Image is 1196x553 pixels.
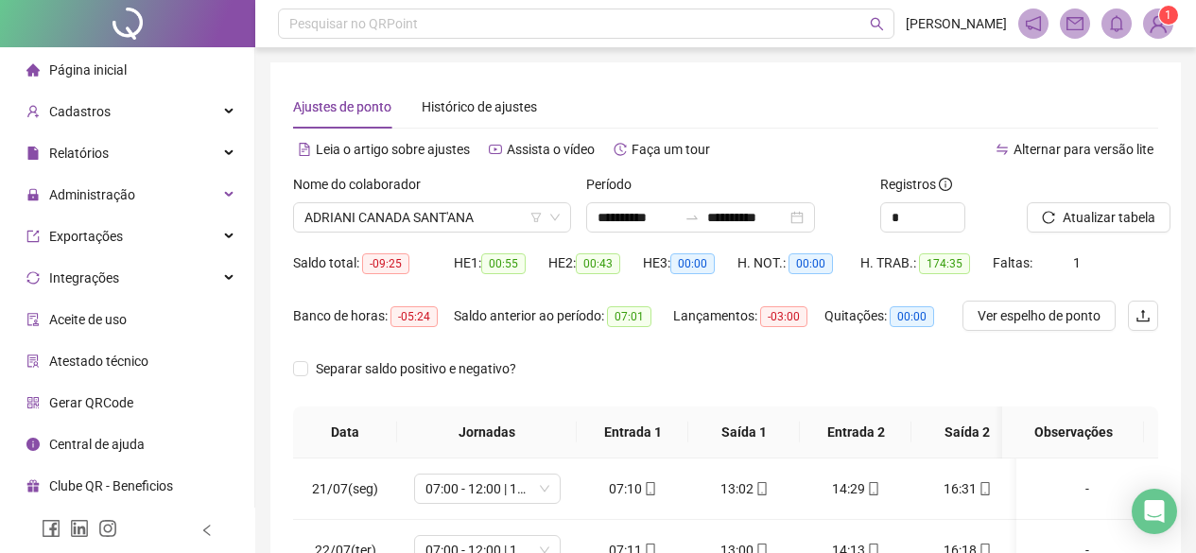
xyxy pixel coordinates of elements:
span: Cadastros [49,104,111,119]
span: notification [1025,15,1042,32]
img: 91916 [1144,9,1172,38]
span: 07:01 [607,306,651,327]
span: Administração [49,187,135,202]
span: Central de ajuda [49,437,145,452]
div: Open Intercom Messenger [1132,489,1177,534]
span: left [200,524,214,537]
span: Alternar para versão lite [1014,142,1153,157]
span: Gerar QRCode [49,395,133,410]
span: filter [530,212,542,223]
div: 13:02 [703,478,785,499]
div: Lançamentos: [673,305,824,327]
span: Faça um tour [632,142,710,157]
span: 00:00 [670,253,715,274]
span: Atestado técnico [49,354,148,369]
span: Página inicial [49,62,127,78]
span: Histórico de ajustes [422,99,537,114]
span: to [685,210,700,225]
span: 21/07(seg) [312,481,378,496]
span: Assista o vídeo [507,142,595,157]
span: bell [1108,15,1125,32]
span: lock [26,188,40,201]
span: 1 [1073,255,1081,270]
span: 00:43 [576,253,620,274]
span: Relatórios [49,146,109,161]
span: Leia o artigo sobre ajustes [316,142,470,157]
button: Atualizar tabela [1027,202,1170,233]
span: 1 [1165,9,1171,22]
div: H. TRAB.: [860,252,993,274]
span: audit [26,313,40,326]
div: HE 2: [548,252,643,274]
th: Observações [1002,406,1144,458]
span: mail [1066,15,1083,32]
span: upload [1135,308,1151,323]
div: Saldo anterior ao período: [454,305,673,327]
span: 00:00 [789,253,833,274]
span: mobile [865,482,880,495]
span: linkedin [70,519,89,538]
th: Saída 2 [911,406,1023,458]
span: reload [1042,211,1055,224]
th: Data [293,406,397,458]
span: Faltas: [993,255,1035,270]
div: Quitações: [824,305,957,327]
div: H. NOT.: [737,252,860,274]
div: - [1031,478,1143,499]
span: Registros [880,174,952,195]
span: file [26,147,40,160]
label: Período [586,174,644,195]
div: HE 1: [454,252,548,274]
span: Ajustes de ponto [293,99,391,114]
th: Saída 1 [688,406,800,458]
span: file-text [298,143,311,156]
span: Separar saldo positivo e negativo? [308,358,524,379]
span: 174:35 [919,253,970,274]
span: mobile [754,482,769,495]
div: HE 3: [643,252,737,274]
span: Integrações [49,270,119,285]
span: Aceite de uso [49,312,127,327]
span: home [26,63,40,77]
span: user-add [26,105,40,118]
div: 16:31 [927,478,1008,499]
span: swap [996,143,1009,156]
label: Nome do colaborador [293,174,433,195]
div: 14:29 [815,478,896,499]
span: gift [26,479,40,493]
span: Exportações [49,229,123,244]
span: mobile [642,482,657,495]
span: swap-right [685,210,700,225]
span: youtube [489,143,502,156]
span: solution [26,354,40,368]
button: Ver espelho de ponto [962,301,1116,331]
th: Entrada 1 [577,406,688,458]
span: -03:00 [760,306,807,327]
span: qrcode [26,396,40,409]
span: 00:55 [481,253,526,274]
span: facebook [42,519,61,538]
span: Atualizar tabela [1063,207,1155,228]
span: history [614,143,627,156]
span: mobile [977,482,992,495]
span: [PERSON_NAME] [906,13,1007,34]
div: 07:10 [592,478,673,499]
span: instagram [98,519,117,538]
div: Banco de horas: [293,305,454,327]
span: -09:25 [362,253,409,274]
span: Ver espelho de ponto [978,305,1101,326]
span: search [870,17,884,31]
span: down [549,212,561,223]
span: export [26,230,40,243]
span: 00:00 [890,306,934,327]
span: Observações [1017,422,1129,442]
th: Jornadas [397,406,577,458]
th: Entrada 2 [800,406,911,458]
span: sync [26,271,40,285]
sup: Atualize o seu contato no menu Meus Dados [1159,6,1178,25]
span: Clube QR - Beneficios [49,478,173,493]
div: Saldo total: [293,252,454,274]
span: info-circle [26,438,40,451]
span: 07:00 - 12:00 | 13:00 - 16:00 [425,475,549,503]
span: -05:24 [390,306,438,327]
